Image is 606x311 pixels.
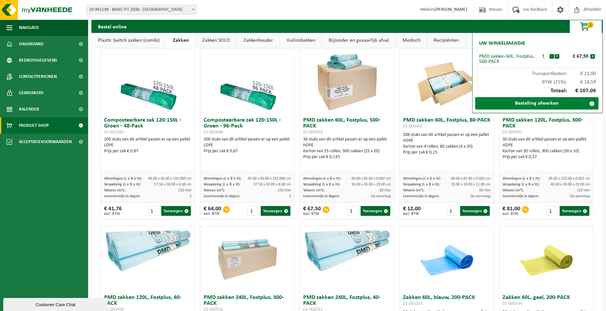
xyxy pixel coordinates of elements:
[479,188,490,192] span: 60 liter
[289,194,291,198] span: 5
[86,5,196,14] span: 10-961198 - BASIC FIT 2038 - BRUSSEL
[19,101,39,117] span: Kalender
[403,188,424,192] span: Volume (m³):
[549,177,590,181] span: 95.00 x 125.00 x 0.002 cm
[414,49,479,114] img: 01-000492
[204,177,241,181] span: Afmetingen (L x B x H):
[503,154,590,160] div: Prijs per zak € 0,27
[570,194,590,198] span: Op aanvraag
[104,117,192,135] h3: Composteerbare zak 120-150L - Groen - 48-Pack
[403,150,490,155] div: Prijs per zak € 0,15
[550,54,554,59] button: -
[204,212,221,216] span: excl. BTW
[503,137,590,160] div: 30 stuks van dit artikel passen er op een pallet
[403,301,423,306] span: 01-001016
[475,97,598,110] a: Bestelling afwerken
[476,68,599,76] div: Transportkosten:
[115,49,180,114] img: 01-001045
[567,80,596,85] span: € 18,59
[476,36,528,51] h2: Uw winkelmandje
[204,183,241,186] span: Verpakking (L x B x H):
[91,20,133,33] h2: Bestel online
[503,301,522,306] span: 01-000544
[314,49,380,114] img: 01-000493
[560,206,589,216] button: Toevoegen
[503,183,539,186] span: Verpakking (L x B x H):
[403,132,490,155] div: 288 stuks van dit artikel passen er op een pallet
[466,33,495,48] a: Bigbags
[403,194,439,198] span: Levertermijn in dagen:
[569,20,602,33] button: 1
[303,206,321,216] div: € 67,50
[19,52,57,68] span: Bedrijfsgegevens
[351,177,391,181] span: 60.00 x 85.00 x 0.002 cm
[204,148,291,154] div: Prijs per zak € 0,67
[148,177,192,181] span: 44.00 x 43.00 x 132.000 cm
[577,188,590,192] span: 120 liter
[104,212,122,216] span: excl. BTW
[204,137,291,154] div: 200 stuks van dit artikel passen er op een pallet
[551,183,590,186] span: 40.00 x 30.00 x 23.00 cm
[396,33,427,48] a: Medisch
[178,188,192,192] span: 150 liter
[104,137,192,154] div: 200 stuks van dit artikel passen er op een pallet
[347,206,360,216] input: 1
[278,188,291,192] span: 150 liter
[403,144,490,150] div: Karton van 4 rollen, 80 zakken (4 x 20)
[514,226,579,291] img: 01-000544
[166,33,195,48] a: Zakken
[148,206,161,216] input: 1
[303,130,323,135] span: 01-000493
[503,142,590,148] div: HDPE
[19,85,43,101] span: Gebruikers
[403,117,490,130] h3: PMD zakken 60L, Fostplus, 80-PACK
[104,177,142,181] span: Afmetingen (L x B x H):
[104,148,192,154] div: Prijs per zak € 0,87
[503,206,520,216] div: € 81,00
[451,177,490,181] span: 60.00 x 85.00 x 0.002 cm
[479,54,537,64] div: PMD zakken 60L, Fostplus, 500-PACK
[19,117,49,134] span: Product Shop
[503,177,540,181] span: Afmetingen (L x B x H):
[371,194,391,198] span: Op aanvraag
[503,148,590,154] div: Karton van 30 rollen, 300 zakken (30 x 10)
[567,71,596,76] span: € 21,00
[303,154,391,160] div: Prijs per zak € 0,135
[280,33,322,48] a: Vuilnisbakken
[248,177,291,181] span: 44.00 x 43.00 x 132.000 cm
[403,183,440,186] span: Verpakking (L x B x H):
[303,142,391,148] div: HDPE
[403,124,423,129] span: 01-000492
[435,7,467,12] strong: [PERSON_NAME]
[403,177,441,181] span: Afmetingen (L x B x H):
[414,226,479,291] img: 01-001016
[104,130,124,135] span: 01-001045
[561,54,590,59] div: € 67,50
[204,130,223,135] span: 01-000686
[503,188,524,192] span: Volume (m³):
[91,33,166,48] a: Plastic Switch zakken (combi)
[303,177,341,181] span: Afmetingen (L x B x H):
[86,5,197,15] span: 10-961198 - BASIC FIT 2038 - BRUSSEL
[104,206,122,216] div: € 41,76
[451,183,490,186] span: 29.00 x 19.00 x 11.00 cm
[19,134,72,150] span: Acceptatievoorwaarden
[590,54,595,59] button: x
[403,212,421,216] span: excl. BTW
[204,188,225,192] span: Volume (m³):
[104,194,140,198] span: Levertermijn in dagen:
[303,117,391,135] h3: PMD zakken 60L, Fostplus, 500-PACK
[322,33,396,48] a: Bijzonder en gevaarlijk afval
[204,117,291,135] h3: Composteerbare zak 120-150L - Groen - 96-Pack
[537,54,549,59] div: 1
[101,226,195,273] img: 01-000496
[104,188,125,192] span: Volume (m³):
[447,206,459,216] input: 1
[204,194,240,198] span: Levertermijn in dagen:
[161,206,191,216] button: Toevoegen
[261,206,290,216] button: Toevoegen
[380,188,391,192] span: 60 liter
[3,297,109,311] iframe: chat widget
[403,206,421,216] div: € 12,00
